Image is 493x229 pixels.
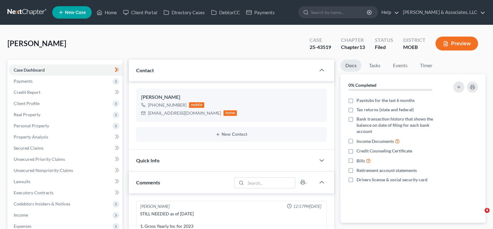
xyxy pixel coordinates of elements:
[136,67,154,73] span: Contact
[357,167,417,174] span: Retirement account statements
[357,148,412,154] span: Credit Counseling Certificate
[348,82,376,88] strong: 0% Completed
[9,87,122,98] a: Credit Report
[14,101,39,106] span: Client Profile
[14,123,49,128] span: Personal Property
[148,110,221,116] div: [EMAIL_ADDRESS][DOMAIN_NAME]
[14,134,48,139] span: Property Analysis
[14,90,40,95] span: Credit Report
[375,44,393,51] div: Filed
[364,59,385,72] a: Tasks
[141,94,322,101] div: [PERSON_NAME]
[340,59,362,72] a: Docs
[485,208,490,213] span: 4
[14,78,33,84] span: Payments
[7,39,66,48] span: [PERSON_NAME]
[357,107,414,113] span: Tax returns (state and federal)
[14,190,53,195] span: Executory Contracts
[9,143,122,154] a: Secured Claims
[378,7,399,18] a: Help
[357,97,415,103] span: Paystubs for the last 6 months
[14,201,70,206] span: Codebtors Insiders & Notices
[14,67,45,73] span: Case Dashboard
[9,165,122,176] a: Unsecured Nonpriority Claims
[9,131,122,143] a: Property Analysis
[160,7,208,18] a: Directory Cases
[65,10,86,15] span: New Case
[246,178,295,188] input: Search...
[120,7,160,18] a: Client Portal
[341,44,365,51] div: Chapter
[357,158,365,164] span: Bills
[94,7,120,18] a: Home
[357,138,394,144] span: Income Documents
[9,64,122,76] a: Case Dashboard
[311,7,368,18] input: Search by name...
[148,102,187,108] div: [PHONE_NUMBER]
[140,204,170,209] div: [PERSON_NAME]
[415,59,437,72] a: Timer
[357,116,444,134] span: Bank transaction history that shows the balance on date of filing for each bank account
[400,7,485,18] a: [PERSON_NAME] & Associates, LLC
[136,157,159,163] span: Quick Info
[359,44,365,50] span: 13
[243,7,278,18] a: Payments
[9,187,122,198] a: Executory Contracts
[208,7,243,18] a: DebtorCC
[388,59,412,72] a: Events
[14,145,44,151] span: Secured Claims
[9,176,122,187] a: Lawsuits
[14,112,40,117] span: Real Property
[403,37,426,44] div: District
[310,44,331,51] div: 25-43519
[9,154,122,165] a: Unsecured Priority Claims
[341,37,365,44] div: Chapter
[293,204,321,209] span: 12:57PM[DATE]
[472,208,487,223] iframe: Intercom live chat
[223,110,237,116] div: home
[403,44,426,51] div: MOEB
[136,179,160,185] span: Comments
[14,168,73,173] span: Unsecured Nonpriority Claims
[14,156,65,162] span: Unsecured Priority Claims
[14,212,28,218] span: Income
[435,37,478,51] button: Preview
[141,132,322,137] button: New Contact
[189,102,205,108] div: mobile
[14,223,31,229] span: Expenses
[310,37,331,44] div: Case
[14,179,30,184] span: Lawsuits
[375,37,393,44] div: Status
[357,177,427,183] span: Drivers license & social security card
